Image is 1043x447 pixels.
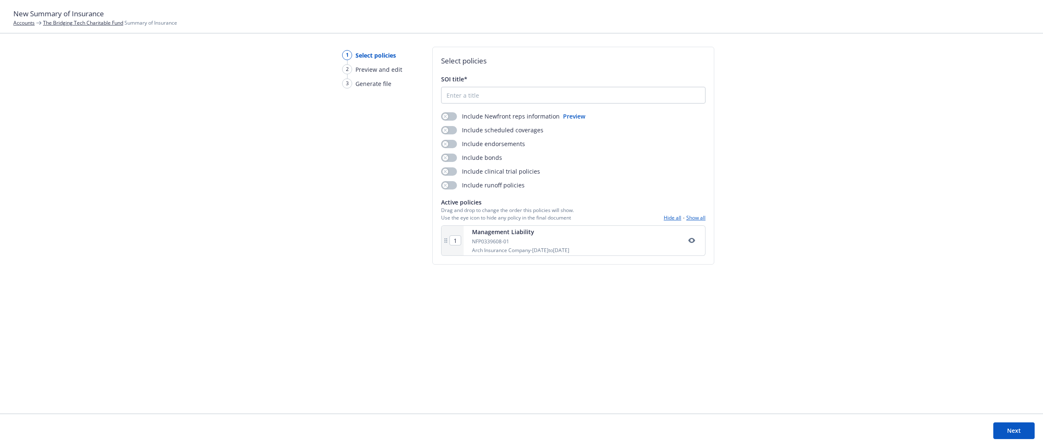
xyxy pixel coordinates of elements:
[993,422,1035,439] button: Next
[664,214,681,221] button: Hide all
[441,153,502,162] div: Include bonds
[441,75,467,83] span: SOI title*
[441,181,525,189] div: Include runoff policies
[43,19,123,26] a: The Bridging Tech Charitable Fund
[441,167,540,176] div: Include clinical trial policies
[686,214,705,221] button: Show all
[442,87,705,103] input: Enter a title
[342,78,352,88] div: 3
[472,227,569,236] div: Management Liability
[472,238,569,245] div: NFP0339608-01
[664,214,705,221] div: -
[355,79,391,88] span: Generate file
[43,19,177,26] span: Summary of Insurance
[342,64,352,74] div: 2
[441,139,525,148] div: Include endorsements
[563,112,585,121] button: Preview
[441,112,560,121] div: Include Newfront reps information
[472,247,569,254] div: Arch Insurance Company - [DATE] to [DATE]
[441,225,705,256] div: Management LiabilityNFP0339608-01Arch Insurance Company-[DATE]to[DATE]
[441,126,543,134] div: Include scheduled coverages
[355,65,402,74] span: Preview and edit
[13,19,35,26] a: Accounts
[342,50,352,60] div: 1
[13,8,1030,19] h1: New Summary of Insurance
[441,56,705,66] h2: Select policies
[441,207,574,221] span: Drag and drop to change the order this policies will show. Use the eye icon to hide any policy in...
[355,51,396,60] span: Select policies
[441,198,574,207] span: Active policies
